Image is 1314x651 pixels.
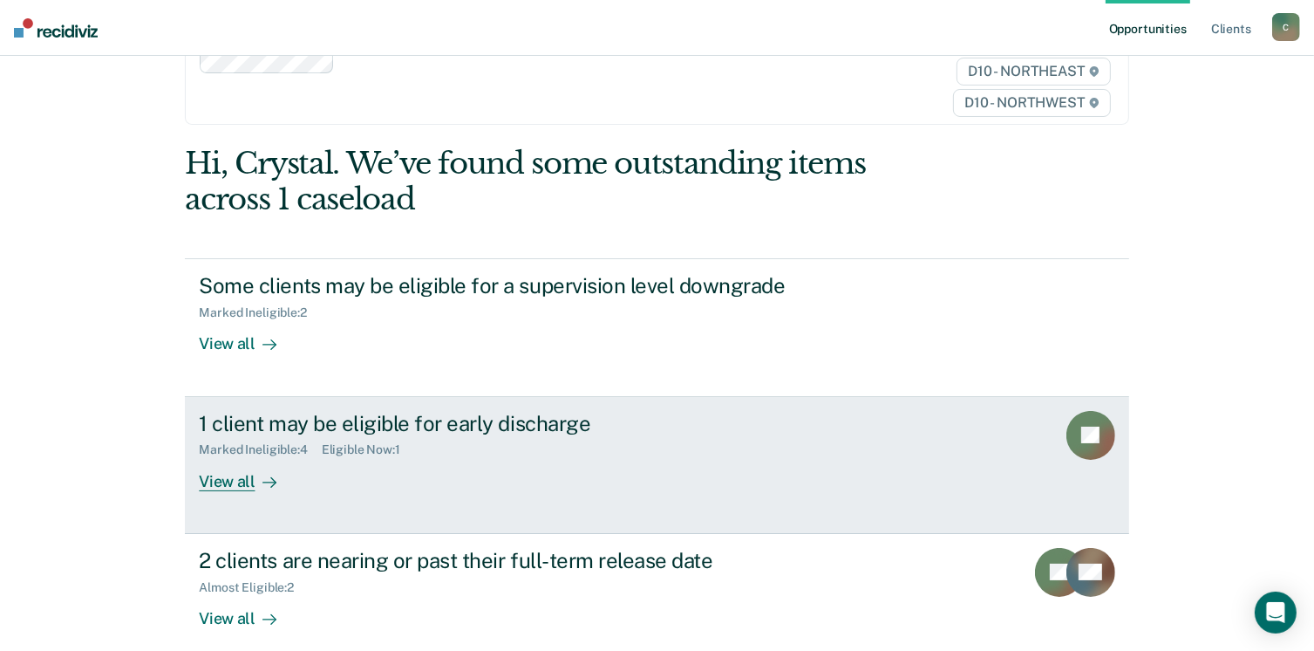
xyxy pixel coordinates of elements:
[199,305,320,320] div: Marked Ineligible : 2
[14,18,98,38] img: Recidiviz
[185,397,1128,534] a: 1 client may be eligible for early dischargeMarked Ineligible:4Eligible Now:1View all
[199,594,296,628] div: View all
[1272,13,1300,41] button: C
[199,411,811,436] div: 1 client may be eligible for early discharge
[199,320,296,354] div: View all
[199,457,296,491] div: View all
[185,258,1128,396] a: Some clients may be eligible for a supervision level downgradeMarked Ineligible:2View all
[185,146,940,217] div: Hi, Crystal. We’ve found some outstanding items across 1 caseload
[199,580,308,595] div: Almost Eligible : 2
[1255,592,1297,634] div: Open Intercom Messenger
[199,442,321,457] div: Marked Ineligible : 4
[953,89,1110,117] span: D10 - NORTHWEST
[322,442,414,457] div: Eligible Now : 1
[199,548,811,573] div: 2 clients are nearing or past their full-term release date
[957,58,1110,86] span: D10 - NORTHEAST
[199,273,811,298] div: Some clients may be eligible for a supervision level downgrade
